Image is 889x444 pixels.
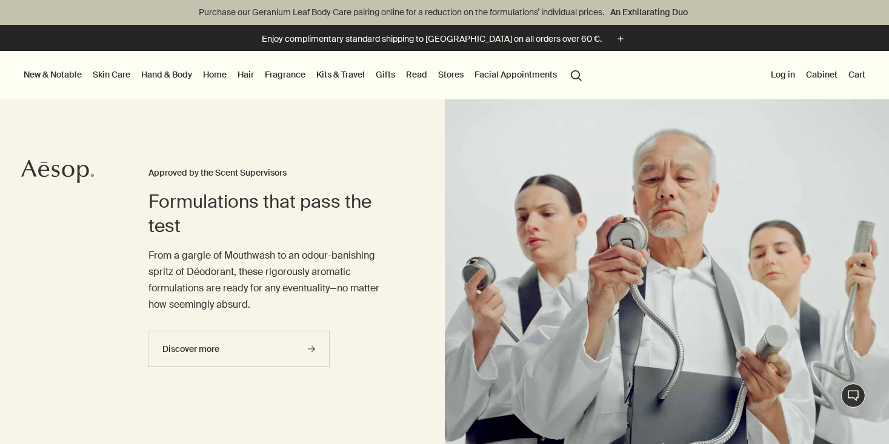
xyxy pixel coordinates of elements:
[139,67,195,82] a: Hand & Body
[608,5,690,19] a: An Exhilarating Duo
[262,67,308,82] a: Fragrance
[373,67,398,82] a: Gifts
[768,67,797,82] button: Log in
[201,67,229,82] a: Home
[21,67,84,82] button: New & Notable
[262,32,627,46] button: Enjoy complimentary standard shipping to [GEOGRAPHIC_DATA] on all orders over 60 €.
[846,67,868,82] button: Cart
[235,67,256,82] a: Hair
[262,33,602,45] p: Enjoy complimentary standard shipping to [GEOGRAPHIC_DATA] on all orders over 60 €.
[472,67,559,82] a: Facial Appointments
[148,166,396,181] h3: Approved by the Scent Supervisors
[768,51,868,99] nav: supplementary
[436,67,466,82] button: Stores
[841,383,865,408] button: Chat en direct
[148,247,396,313] p: From a gargle of Mouthwash to an odour-banishing spritz of Déodorant, these rigorously aromatic f...
[12,6,877,19] p: Purchase our Geranium Leaf Body Care pairing online for a reduction on the formulations’ individu...
[21,159,94,184] svg: Aesop
[21,51,587,99] nav: primary
[565,63,587,86] button: Open search
[148,331,330,367] a: Discover more
[804,67,840,82] a: Cabinet
[21,159,94,187] a: Aesop
[314,67,367,82] a: Kits & Travel
[90,67,133,82] a: Skin Care
[404,67,430,82] a: Read
[148,190,396,238] h2: Formulations that pass the test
